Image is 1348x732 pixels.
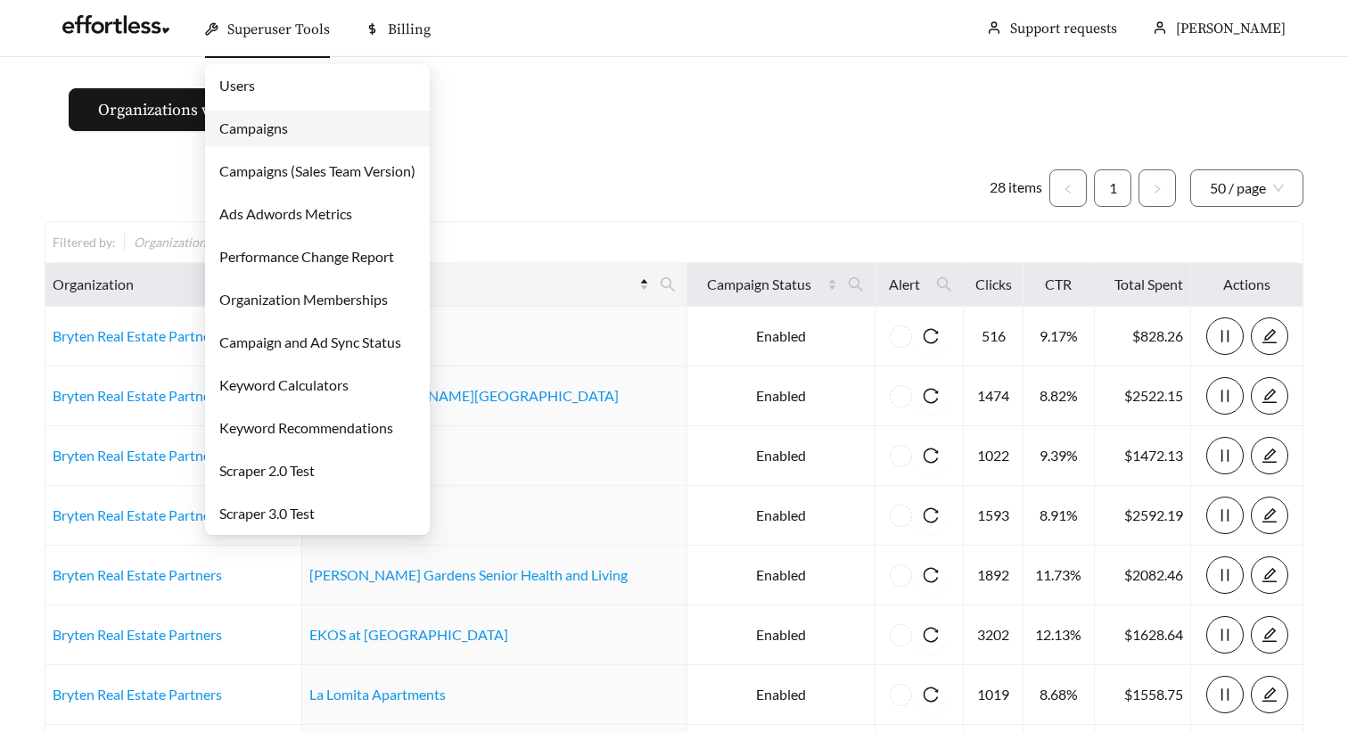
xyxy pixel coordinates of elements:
[1049,169,1087,207] button: left
[1251,566,1288,583] a: edit
[936,276,952,292] span: search
[964,307,1023,366] td: 516
[219,77,255,94] a: Users
[1095,426,1191,486] td: $1472.13
[912,317,949,355] button: reload
[912,377,949,415] button: reload
[1023,426,1095,486] td: 9.39%
[929,270,959,299] span: search
[1094,169,1131,207] li: 1
[1206,556,1244,594] button: pause
[1152,184,1163,194] span: right
[1023,605,1095,665] td: 12.13%
[1252,388,1287,404] span: edit
[1190,169,1303,207] div: Page Size
[1252,687,1287,703] span: edit
[227,21,330,38] span: Superuser Tools
[1095,366,1191,426] td: $2522.15
[1095,263,1191,307] th: Total Spent
[1252,507,1287,523] span: edit
[1010,20,1117,37] a: Support requests
[1251,447,1288,464] a: edit
[964,263,1023,307] th: Clicks
[1251,556,1288,594] button: edit
[1206,377,1244,415] button: pause
[1251,437,1288,474] button: edit
[219,419,393,436] a: Keyword Recommendations
[1251,626,1288,643] a: edit
[1049,169,1087,207] li: Previous Page
[912,437,949,474] button: reload
[841,270,871,299] span: search
[219,376,349,393] a: Keyword Calculators
[912,556,949,594] button: reload
[1251,497,1288,534] button: edit
[1095,170,1130,206] a: 1
[912,507,949,523] span: reload
[219,205,352,222] a: Ads Adwords Metrics
[53,506,222,523] a: Bryten Real Estate Partners
[1207,328,1243,344] span: pause
[219,462,315,479] a: Scraper 2.0 Test
[912,616,949,654] button: reload
[964,426,1023,486] td: 1022
[964,605,1023,665] td: 3202
[134,234,210,250] span: Organization :
[53,233,124,251] div: Filtered by:
[1207,388,1243,404] span: pause
[848,276,864,292] span: search
[964,665,1023,725] td: 1019
[53,686,222,703] a: Bryten Real Estate Partners
[1095,665,1191,725] td: $1558.75
[1207,507,1243,523] span: pause
[1210,170,1284,206] span: 50 / page
[1251,506,1288,523] a: edit
[1138,169,1176,207] button: right
[219,291,388,308] a: Organization Memberships
[687,605,875,665] td: Enabled
[1207,687,1243,703] span: pause
[964,486,1023,546] td: 1593
[53,626,222,643] a: Bryten Real Estate Partners
[309,274,635,295] span: Campaign Name
[219,333,401,350] a: Campaign and Ad Sync Status
[219,162,415,179] a: Campaigns (Sales Team Version)
[1138,169,1176,207] li: Next Page
[309,566,628,583] a: [PERSON_NAME] Gardens Senior Health and Living
[219,119,288,136] a: Campaigns
[1095,605,1191,665] td: $1628.64
[53,387,222,404] a: Bryten Real Estate Partners
[1207,627,1243,643] span: pause
[1023,486,1095,546] td: 8.91%
[687,366,875,426] td: Enabled
[1206,497,1244,534] button: pause
[219,248,394,265] a: Performance Change Report
[1251,327,1288,344] a: edit
[1063,184,1073,194] span: left
[1206,437,1244,474] button: pause
[1191,263,1303,307] th: Actions
[695,274,824,295] span: Campaign Status
[990,169,1042,207] li: 28 items
[388,21,431,38] span: Billing
[912,567,949,583] span: reload
[309,626,508,643] a: EKOS at [GEOGRAPHIC_DATA]
[912,627,949,643] span: reload
[1207,448,1243,464] span: pause
[1095,546,1191,605] td: $2082.46
[964,546,1023,605] td: 1892
[964,366,1023,426] td: 1474
[912,388,949,404] span: reload
[1252,448,1287,464] span: edit
[1095,486,1191,546] td: $2592.19
[1023,366,1095,426] td: 8.82%
[687,307,875,366] td: Enabled
[653,270,683,299] span: search
[98,98,339,122] span: Organizations without campaigns
[1252,328,1287,344] span: edit
[1251,377,1288,415] button: edit
[53,566,222,583] a: Bryten Real Estate Partners
[1252,567,1287,583] span: edit
[1251,686,1288,703] a: edit
[309,686,446,703] a: La Lomita Apartments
